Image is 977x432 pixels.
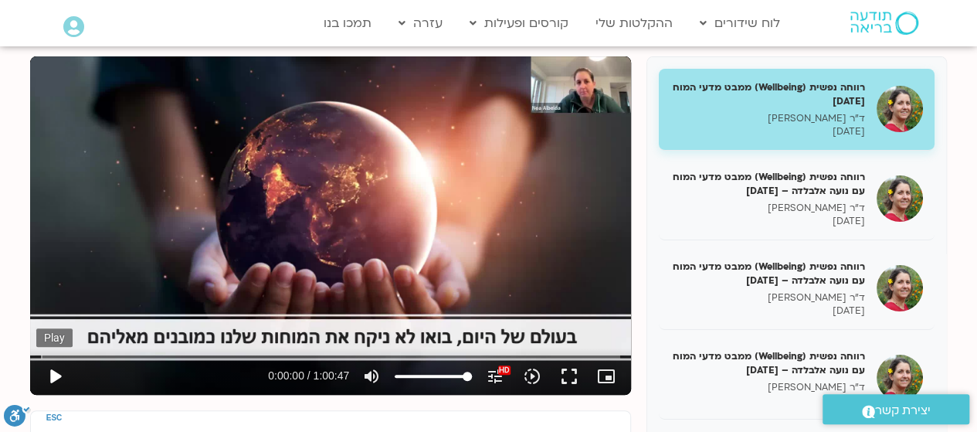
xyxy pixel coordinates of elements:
[391,9,450,38] a: עזרה
[850,12,918,35] img: תודעה בריאה
[877,355,923,401] img: רווחה נפשית (Wellbeing) ממבט מדעי המוח עם נועה אלבלדה – 21/02/25
[823,394,969,424] a: יצירת קשר
[877,265,923,311] img: רווחה נפשית (Wellbeing) ממבט מדעי המוח עם נועה אלבלדה – 14/02/25
[462,9,576,38] a: קורסים ופעילות
[670,304,865,318] p: [DATE]
[692,9,788,38] a: לוח שידורים
[316,9,379,38] a: תמכו בנו
[670,202,865,215] p: ד"ר [PERSON_NAME]
[670,215,865,228] p: [DATE]
[670,112,865,125] p: ד"ר [PERSON_NAME]
[670,125,865,138] p: [DATE]
[588,9,680,38] a: ההקלטות שלי
[877,175,923,222] img: רווחה נפשית (Wellbeing) ממבט מדעי המוח עם נועה אלבלדה – 07/02/25
[670,260,865,287] h5: רווחה נפשית (Wellbeing) ממבט מדעי המוח עם נועה אלבלדה – [DATE]
[670,394,865,407] p: [DATE]
[877,86,923,132] img: רווחה נפשית (Wellbeing) ממבט מדעי המוח 31/01/25
[875,400,931,421] span: יצירת קשר
[670,381,865,394] p: ד"ר [PERSON_NAME]
[670,80,865,108] h5: רווחה נפשית (Wellbeing) ממבט מדעי המוח [DATE]
[670,349,865,377] h5: רווחה נפשית (Wellbeing) ממבט מדעי המוח עם נועה אלבלדה – [DATE]
[670,170,865,198] h5: רווחה נפשית (Wellbeing) ממבט מדעי המוח עם נועה אלבלדה – [DATE]
[670,291,865,304] p: ד"ר [PERSON_NAME]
